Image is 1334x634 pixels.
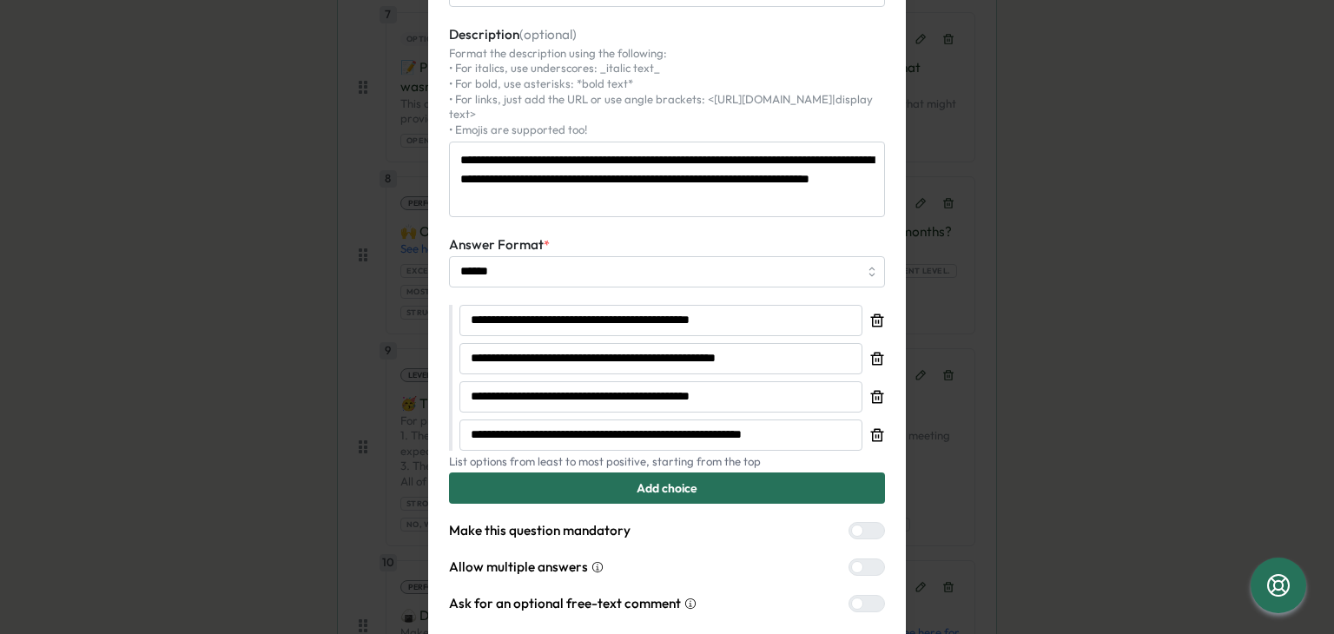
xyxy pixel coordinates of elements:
span: Answer Format [449,236,544,253]
span: (optional) [519,26,577,43]
button: Add choice [449,472,885,504]
span: Format the description using the following: • For italics, use underscores: _italic text_ • For b... [449,46,873,136]
span: Add choice [637,473,697,503]
span: Allow multiple answers [449,558,588,577]
span: Make this question mandatory [449,521,631,540]
p: List options from least to most positive, starting from the top [449,454,885,470]
span: Ask for an optional free-text comment [449,594,681,613]
span: Description [449,26,577,43]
